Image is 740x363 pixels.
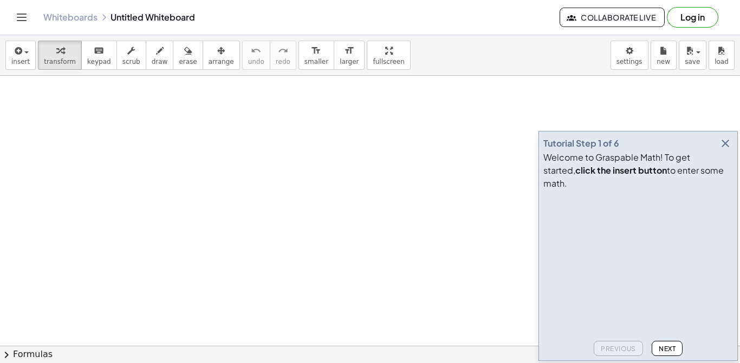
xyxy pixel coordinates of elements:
span: new [657,58,670,65]
i: format_size [311,44,321,57]
span: larger [340,58,359,65]
button: fullscreen [367,41,410,70]
button: settings [611,41,648,70]
span: erase [179,58,197,65]
div: Tutorial Step 1 of 6 [543,137,619,150]
button: format_sizesmaller [298,41,334,70]
span: undo [248,58,264,65]
button: arrange [203,41,240,70]
i: format_size [344,44,354,57]
span: arrange [209,58,234,65]
button: Toggle navigation [13,9,30,26]
button: load [709,41,735,70]
button: save [679,41,706,70]
button: insert [5,41,36,70]
i: redo [278,44,288,57]
span: Next [659,345,676,353]
i: keyboard [94,44,104,57]
button: Collaborate Live [560,8,665,27]
span: settings [616,58,642,65]
span: draw [152,58,168,65]
button: draw [146,41,174,70]
button: scrub [116,41,146,70]
button: new [651,41,677,70]
button: format_sizelarger [334,41,365,70]
span: insert [11,58,30,65]
b: click the insert button [575,164,667,176]
button: undoundo [242,41,270,70]
i: undo [251,44,261,57]
span: save [685,58,700,65]
span: Collaborate Live [569,12,655,22]
button: transform [38,41,82,70]
button: Log in [667,7,718,28]
span: scrub [122,58,140,65]
span: load [715,58,729,65]
span: fullscreen [373,58,404,65]
span: transform [44,58,76,65]
button: keyboardkeypad [81,41,117,70]
span: keypad [87,58,111,65]
span: redo [276,58,290,65]
span: smaller [304,58,328,65]
button: erase [173,41,203,70]
div: Welcome to Graspable Math! To get started, to enter some math. [543,151,733,190]
button: redoredo [270,41,296,70]
a: Whiteboards [43,12,98,23]
button: Next [652,341,683,356]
